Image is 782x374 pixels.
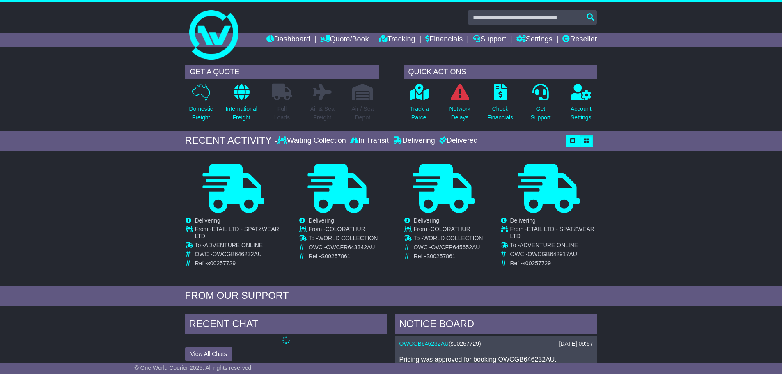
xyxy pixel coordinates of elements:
[510,226,594,239] span: ETAIL LTD - SPATZWEAR LTD
[414,226,483,235] td: From -
[326,226,365,232] span: COLORATHUR
[510,251,597,260] td: OWC -
[135,365,253,371] span: © One World Courier 2025. All rights reserved.
[266,33,310,47] a: Dashboard
[185,65,379,79] div: GET A QUOTE
[309,226,378,235] td: From -
[410,105,429,122] p: Track a Parcel
[204,242,263,248] span: ADVENTURE ONLINE
[348,136,391,145] div: In Transit
[414,235,483,244] td: To -
[510,217,536,224] span: Delivering
[352,105,374,122] p: Air / Sea Depot
[195,251,282,260] td: OWC -
[437,136,478,145] div: Delivered
[570,83,592,126] a: AccountSettings
[309,253,378,260] td: Ref -
[212,251,262,257] span: OWCGB646232AU
[423,235,483,241] span: WORLD COLLECTION
[195,260,282,267] td: Ref -
[399,356,593,363] p: Pricing was approved for booking OWCGB646232AU.
[527,251,577,257] span: OWCGB642917AU
[309,217,334,224] span: Delivering
[320,33,369,47] a: Quote/Book
[272,105,292,122] p: Full Loads
[451,340,479,347] span: s00257729
[523,260,551,266] span: s00257729
[185,290,597,302] div: FROM OUR SUPPORT
[431,226,470,232] span: COLORATHUR
[226,105,257,122] p: International Freight
[379,33,415,47] a: Tracking
[426,253,456,259] span: S00257861
[309,235,378,244] td: To -
[449,83,470,126] a: NetworkDelays
[559,340,593,347] div: [DATE] 09:57
[562,33,597,47] a: Reseller
[510,260,597,267] td: Ref -
[185,314,387,336] div: RECENT CHAT
[391,136,437,145] div: Delivering
[414,253,483,260] td: Ref -
[431,244,480,250] span: OWCFR645652AU
[414,244,483,253] td: OWC -
[321,253,351,259] span: S00257861
[516,33,553,47] a: Settings
[326,244,375,250] span: OWCFR643342AU
[185,347,232,361] button: View All Chats
[309,244,378,253] td: OWC -
[530,105,550,122] p: Get Support
[487,83,514,126] a: CheckFinancials
[510,242,597,251] td: To -
[195,226,279,239] span: ETAIL LTD - SPATZWEAR LTD
[473,33,506,47] a: Support
[487,105,513,122] p: Check Financials
[225,83,258,126] a: InternationalFreight
[207,260,236,266] span: s00257729
[410,83,429,126] a: Track aParcel
[395,314,597,336] div: NOTICE BOARD
[530,83,551,126] a: GetSupport
[189,105,213,122] p: Domestic Freight
[425,33,463,47] a: Financials
[414,217,439,224] span: Delivering
[510,226,597,242] td: From -
[520,242,578,248] span: ADVENTURE ONLINE
[310,105,335,122] p: Air & Sea Freight
[195,226,282,242] td: From -
[185,135,278,147] div: RECENT ACTIVITY -
[404,65,597,79] div: QUICK ACTIONS
[571,105,592,122] p: Account Settings
[277,136,348,145] div: Waiting Collection
[449,105,470,122] p: Network Delays
[195,242,282,251] td: To -
[399,340,449,347] a: OWCGB646232AU
[188,83,213,126] a: DomesticFreight
[318,235,378,241] span: WORLD COLLECTION
[195,217,220,224] span: Delivering
[399,340,593,347] div: ( )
